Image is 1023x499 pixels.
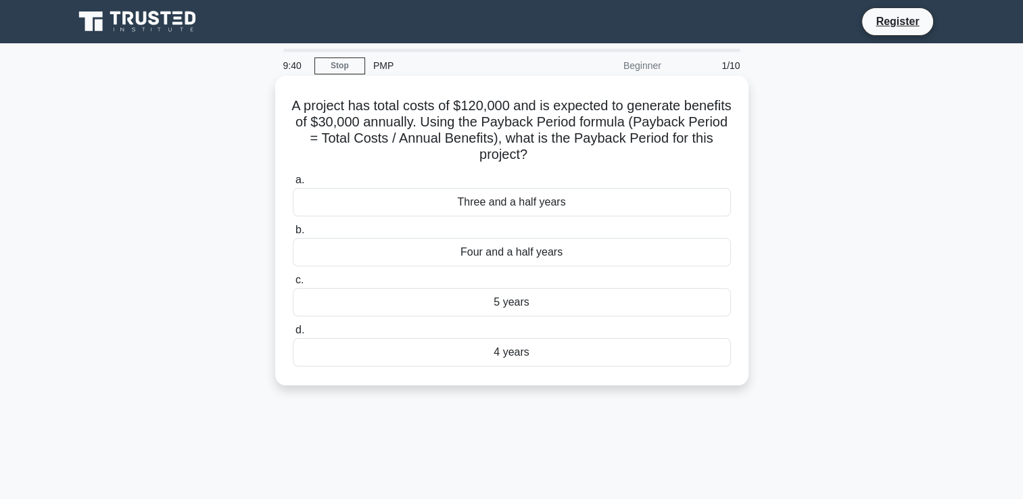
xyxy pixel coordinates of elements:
span: c. [295,274,304,285]
div: 5 years [293,288,731,316]
div: 4 years [293,338,731,366]
span: b. [295,224,304,235]
a: Register [867,13,927,30]
span: a. [295,174,304,185]
div: 1/10 [669,52,748,79]
span: d. [295,324,304,335]
div: Beginner [551,52,669,79]
div: 9:40 [275,52,314,79]
div: Four and a half years [293,238,731,266]
div: Three and a half years [293,188,731,216]
div: PMP [365,52,551,79]
h5: A project has total costs of $120,000 and is expected to generate benefits of $30,000 annually. U... [291,97,732,164]
a: Stop [314,57,365,74]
